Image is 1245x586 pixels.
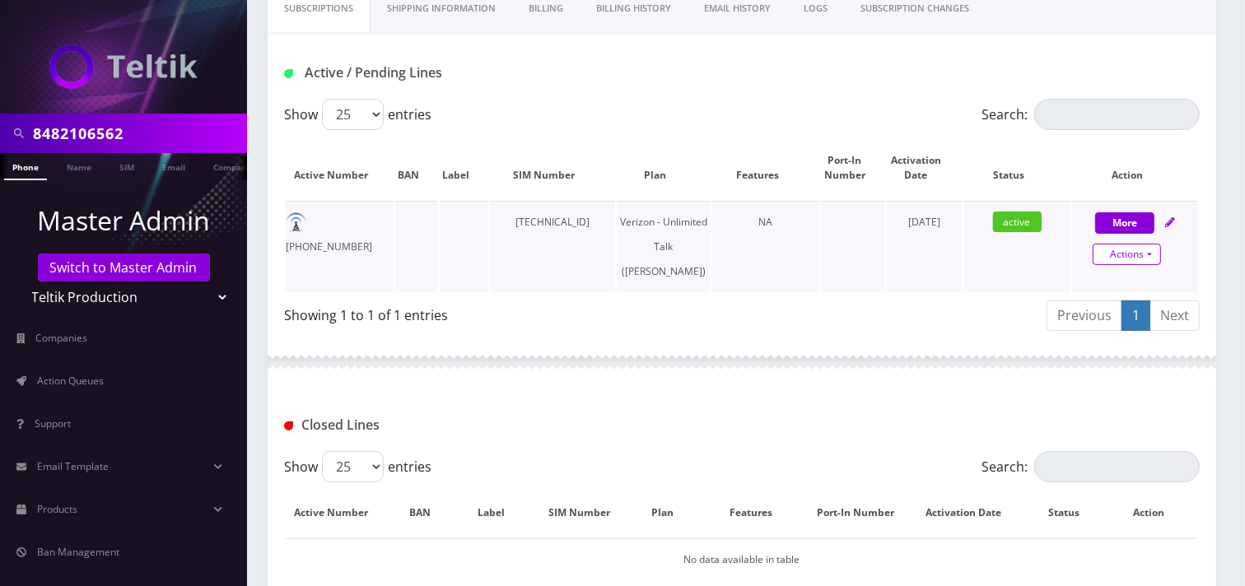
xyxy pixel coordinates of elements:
a: 1 [1121,300,1150,331]
th: Port-In Number: activate to sort column ascending [815,489,913,537]
th: Active Number: activate to sort column ascending [286,137,394,199]
th: SIM Number: activate to sort column ascending [539,489,636,537]
input: Search: [1034,451,1200,482]
th: Plan: activate to sort column ascending [617,137,710,199]
th: Label: activate to sort column ascending [440,137,488,199]
span: Products [37,502,77,516]
label: Search: [982,451,1200,482]
img: Active / Pending Lines [284,69,293,78]
span: [DATE] [908,215,940,229]
th: BAN: activate to sort column ascending [395,489,461,537]
span: active [993,212,1042,232]
input: Search in Company [33,118,243,149]
span: Action Queues [37,374,104,388]
th: Port-In Number: activate to sort column ascending [821,137,885,199]
a: Actions [1093,244,1161,265]
button: More [1095,212,1154,234]
th: Active Number: activate to sort column descending [286,489,394,537]
td: [TECHNICAL_ID] [490,201,616,292]
th: Plan: activate to sort column ascending [638,489,704,537]
span: Companies [36,331,88,345]
th: Label: activate to sort column ascending [463,489,537,537]
select: Showentries [322,451,384,482]
a: Company [205,153,260,179]
a: Phone [4,153,47,180]
td: NA [711,201,819,292]
a: Previous [1047,300,1122,331]
th: Action : activate to sort column ascending [1116,489,1198,537]
div: Showing 1 to 1 of 1 entries [284,299,730,325]
h1: Closed Lines [284,417,573,433]
th: Activation Date: activate to sort column ascending [887,137,962,199]
th: Features: activate to sort column ascending [711,137,819,199]
a: Name [58,153,100,179]
th: Features: activate to sort column ascending [706,489,814,537]
label: Show entries [284,99,431,130]
select: Showentries [322,99,384,130]
td: [PHONE_NUMBER] [286,201,394,292]
label: Search: [982,99,1200,130]
th: Activation Date: activate to sort column ascending [915,489,1029,537]
img: Teltik Production [49,44,198,89]
label: Show entries [284,451,431,482]
img: Closed Lines [284,421,293,430]
td: No data available in table [286,538,1198,580]
td: Verizon - Unlimited Talk ([PERSON_NAME]) [617,201,710,292]
input: Search: [1034,99,1200,130]
a: Switch to Master Admin [38,253,210,281]
a: SIM [111,153,142,179]
span: Email Template [37,459,109,473]
th: Status: activate to sort column ascending [963,137,1071,199]
span: Support [35,416,71,430]
th: BAN: activate to sort column ascending [395,137,438,199]
img: default.png [286,212,306,233]
th: Status: activate to sort column ascending [1031,489,1113,537]
th: SIM Number: activate to sort column ascending [490,137,616,199]
a: Next [1149,300,1200,331]
th: Action: activate to sort column ascending [1072,137,1198,199]
h1: Active / Pending Lines [284,65,573,81]
a: Email [154,153,194,179]
span: Ban Management [37,545,119,559]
